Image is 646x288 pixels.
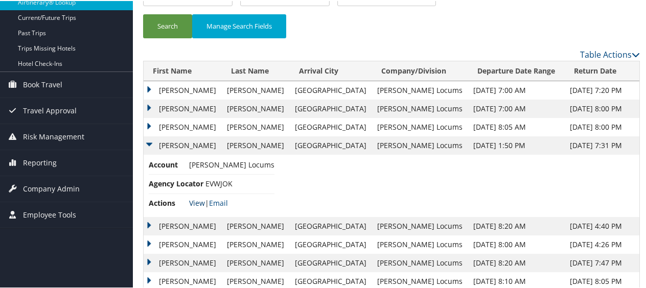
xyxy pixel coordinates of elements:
[372,216,468,234] td: [PERSON_NAME] Locums
[290,99,372,117] td: [GEOGRAPHIC_DATA]
[468,80,565,99] td: [DATE] 7:00 AM
[222,80,290,99] td: [PERSON_NAME]
[149,177,203,188] span: Agency Locator
[372,117,468,135] td: [PERSON_NAME] Locums
[23,123,84,149] span: Risk Management
[144,253,222,271] td: [PERSON_NAME]
[290,117,372,135] td: [GEOGRAPHIC_DATA]
[290,135,372,154] td: [GEOGRAPHIC_DATA]
[222,99,290,117] td: [PERSON_NAME]
[144,234,222,253] td: [PERSON_NAME]
[372,135,468,154] td: [PERSON_NAME] Locums
[290,234,372,253] td: [GEOGRAPHIC_DATA]
[143,13,192,37] button: Search
[144,99,222,117] td: [PERSON_NAME]
[222,135,290,154] td: [PERSON_NAME]
[222,117,290,135] td: [PERSON_NAME]
[149,158,187,170] span: Account
[222,216,290,234] td: [PERSON_NAME]
[565,216,639,234] td: [DATE] 4:40 PM
[565,135,639,154] td: [DATE] 7:31 PM
[565,253,639,271] td: [DATE] 7:47 PM
[565,60,639,80] th: Return Date: activate to sort column ascending
[468,216,565,234] td: [DATE] 8:20 AM
[580,48,640,59] a: Table Actions
[372,253,468,271] td: [PERSON_NAME] Locums
[468,135,565,154] td: [DATE] 1:50 PM
[372,99,468,117] td: [PERSON_NAME] Locums
[23,175,80,201] span: Company Admin
[144,117,222,135] td: [PERSON_NAME]
[565,99,639,117] td: [DATE] 8:00 PM
[149,197,187,208] span: Actions
[144,80,222,99] td: [PERSON_NAME]
[192,13,286,37] button: Manage Search Fields
[222,253,290,271] td: [PERSON_NAME]
[23,149,57,175] span: Reporting
[565,117,639,135] td: [DATE] 8:00 PM
[565,80,639,99] td: [DATE] 7:20 PM
[290,216,372,234] td: [GEOGRAPHIC_DATA]
[468,253,565,271] td: [DATE] 8:20 AM
[468,234,565,253] td: [DATE] 8:00 AM
[468,99,565,117] td: [DATE] 7:00 AM
[222,60,290,80] th: Last Name: activate to sort column ascending
[144,135,222,154] td: [PERSON_NAME]
[23,71,62,97] span: Book Travel
[23,201,76,227] span: Employee Tools
[144,216,222,234] td: [PERSON_NAME]
[144,60,222,80] th: First Name: activate to sort column ascending
[189,197,228,207] span: |
[468,117,565,135] td: [DATE] 8:05 AM
[189,197,205,207] a: View
[290,253,372,271] td: [GEOGRAPHIC_DATA]
[205,178,233,187] span: EVWJOK
[209,197,228,207] a: Email
[565,234,639,253] td: [DATE] 4:26 PM
[23,97,77,123] span: Travel Approval
[372,80,468,99] td: [PERSON_NAME] Locums
[372,60,468,80] th: Company/Division
[189,159,274,169] span: [PERSON_NAME] Locums
[468,60,565,80] th: Departure Date Range: activate to sort column ascending
[372,234,468,253] td: [PERSON_NAME] Locums
[290,80,372,99] td: [GEOGRAPHIC_DATA]
[222,234,290,253] td: [PERSON_NAME]
[290,60,372,80] th: Arrival City: activate to sort column ascending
